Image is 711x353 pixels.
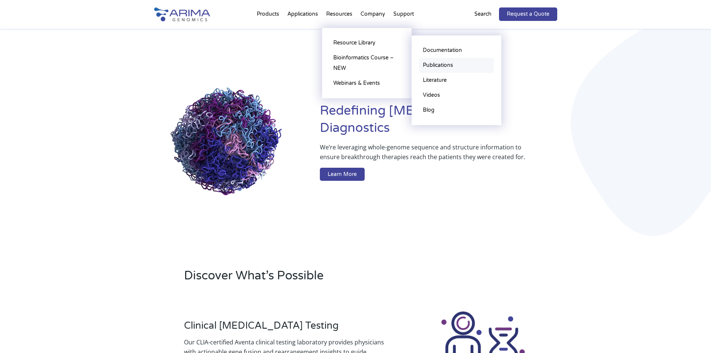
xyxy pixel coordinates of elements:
[419,103,494,118] a: Blog
[320,142,527,168] p: We’re leveraging whole-genome sequence and structure information to ensure breakthrough therapies...
[184,267,451,290] h2: Discover What’s Possible
[320,168,365,181] a: Learn More
[419,58,494,73] a: Publications
[154,7,210,21] img: Arima-Genomics-logo
[330,76,404,91] a: Webinars & Events
[419,73,494,88] a: Literature
[330,50,404,76] a: Bioinformatics Course – NEW
[674,317,711,353] iframe: Chat Widget
[320,102,557,142] h1: Redefining [MEDICAL_DATA] Diagnostics
[184,320,387,337] h3: Clinical [MEDICAL_DATA] Testing
[474,9,492,19] p: Search
[330,35,404,50] a: Resource Library
[499,7,557,21] a: Request a Quote
[419,88,494,103] a: Videos
[419,43,494,58] a: Documentation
